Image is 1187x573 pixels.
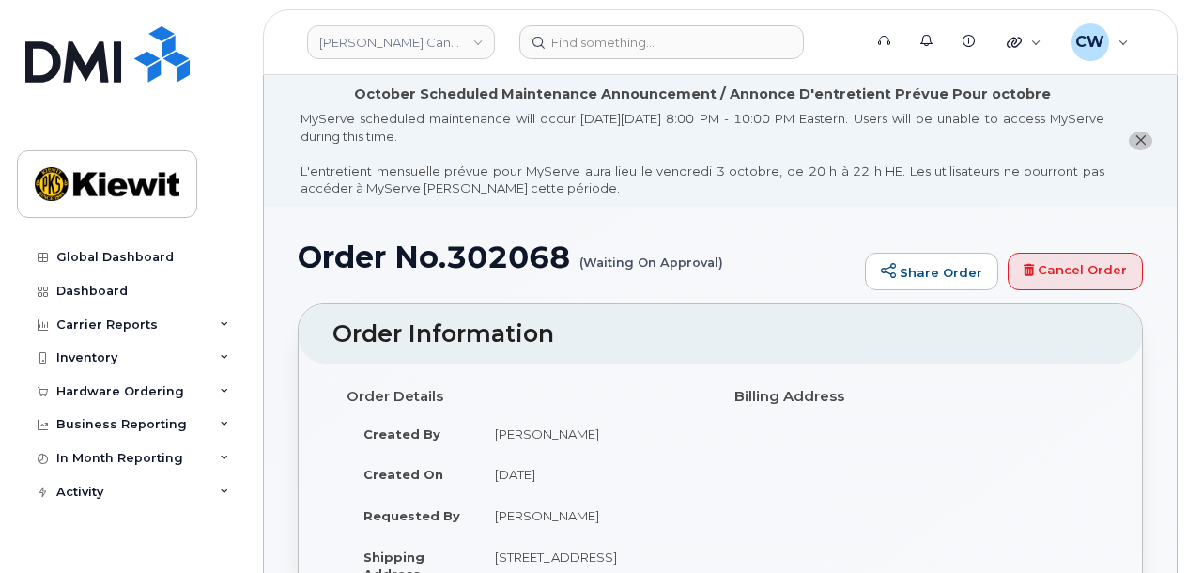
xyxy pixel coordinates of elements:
td: [DATE] [478,454,706,495]
button: close notification [1129,132,1152,151]
td: [PERSON_NAME] [478,495,706,536]
td: [PERSON_NAME] [478,413,706,455]
strong: Requested By [363,508,460,523]
strong: Created By [363,426,440,441]
a: Share Order [865,253,998,290]
small: (Waiting On Approval) [579,240,723,270]
strong: Created On [363,467,443,482]
div: October Scheduled Maintenance Announcement / Annonce D'entretient Prévue Pour octobre [354,85,1051,104]
iframe: Messenger Launcher [1105,491,1173,559]
a: Cancel Order [1008,253,1143,290]
h4: Order Details [347,389,706,405]
h4: Billing Address [734,389,1094,405]
h2: Order Information [332,321,1108,348]
div: MyServe scheduled maintenance will occur [DATE][DATE] 8:00 PM - 10:00 PM Eastern. Users will be u... [301,110,1104,197]
h1: Order No.302068 [298,240,856,273]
